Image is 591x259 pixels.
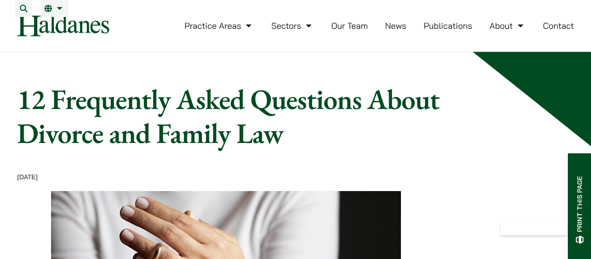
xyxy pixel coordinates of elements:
time: [DATE] [17,173,38,181]
a: About [489,20,525,31]
a: Sectors [271,20,314,31]
img: Logo of Haldanes [17,15,109,36]
a: News [385,20,407,31]
a: EN [44,5,65,12]
a: Our Team [331,20,368,31]
h1: 12 Frequently Asked Questions About Divorce and Family Law [17,82,503,150]
a: Publications [424,20,472,31]
a: Contact [543,20,574,31]
a: Practice Areas [184,20,254,31]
